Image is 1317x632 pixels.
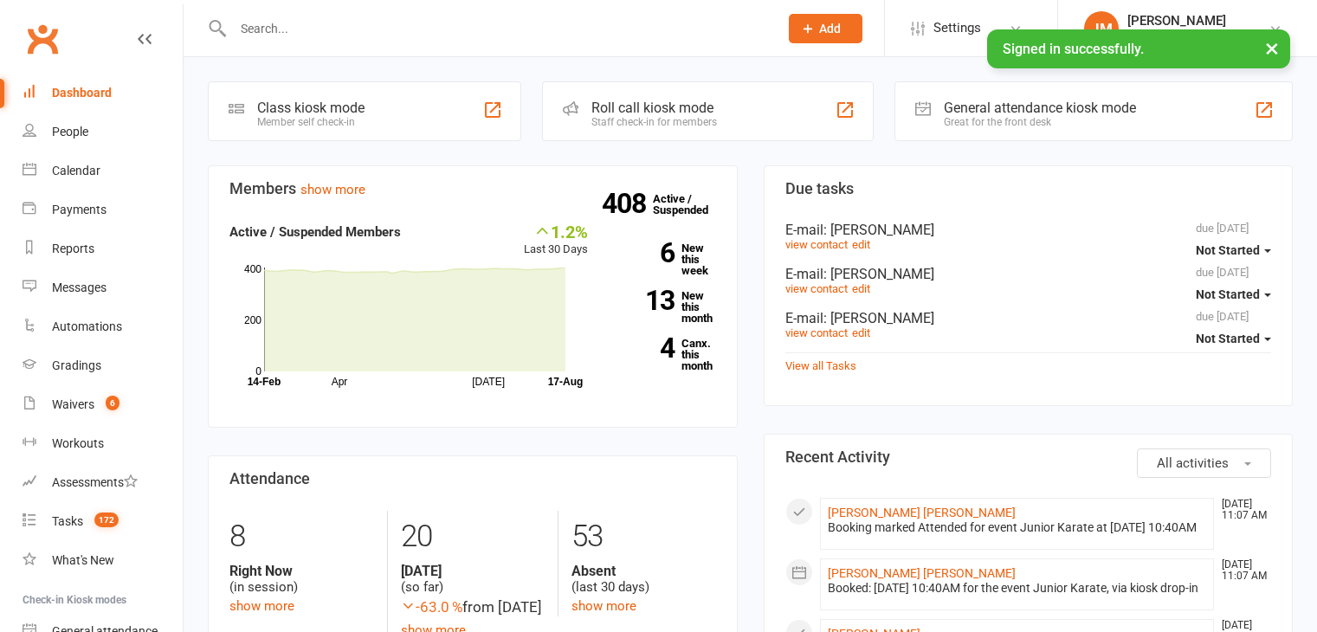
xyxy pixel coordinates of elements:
a: 4Canx. this month [614,338,716,371]
div: Assessments [52,475,138,489]
div: (so far) [401,563,545,596]
div: E-mail [785,266,1272,282]
div: from [DATE] [401,596,545,619]
a: Dashboard [23,74,183,113]
span: Not Started [1196,243,1260,257]
a: edit [852,282,870,295]
div: 20 [401,511,545,563]
div: Payments [52,203,107,216]
button: Add [789,14,862,43]
span: Settings [933,9,981,48]
strong: 408 [602,190,653,216]
span: Add [819,22,841,35]
input: Search... [228,16,766,41]
span: 172 [94,513,119,527]
div: Member self check-in [257,116,365,128]
h3: Members [229,180,716,197]
div: Class kiosk mode [257,100,365,116]
span: : [PERSON_NAME] [823,222,934,238]
div: E-mail [785,222,1272,238]
a: View all Tasks [785,359,856,372]
strong: Absent [571,563,715,579]
a: Waivers 6 [23,385,183,424]
div: General attendance kiosk mode [944,100,1136,116]
div: Staff check-in for members [591,116,717,128]
button: Not Started [1196,279,1271,310]
a: view contact [785,238,848,251]
span: : [PERSON_NAME] [823,266,934,282]
h3: Recent Activity [785,448,1272,466]
strong: Right Now [229,563,374,579]
div: Reports [52,242,94,255]
a: Tasks 172 [23,502,183,541]
span: Signed in successfully. [1003,41,1144,57]
div: Workouts [52,436,104,450]
a: edit [852,238,870,251]
div: (in session) [229,563,374,596]
a: edit [852,326,870,339]
div: Great for the front desk [944,116,1136,128]
div: Calendar [52,164,100,177]
span: -63.0 % [401,598,462,616]
span: : [PERSON_NAME] [823,310,934,326]
div: Automations [52,319,122,333]
a: [PERSON_NAME] [PERSON_NAME] [828,566,1016,580]
span: All activities [1157,455,1229,471]
a: People [23,113,183,152]
time: [DATE] 11:07 AM [1213,559,1270,582]
div: Last 30 Days [524,222,588,259]
a: Automations [23,307,183,346]
div: What's New [52,553,114,567]
a: Payments [23,190,183,229]
button: Not Started [1196,235,1271,266]
a: show more [229,598,294,614]
strong: [DATE] [401,563,545,579]
div: Roll call kiosk mode [591,100,717,116]
div: Booking marked Attended for event Junior Karate at [DATE] 10:40AM [828,520,1207,535]
a: 13New this month [614,290,716,324]
span: Not Started [1196,332,1260,345]
div: Booked: [DATE] 10:40AM for the event Junior Karate, via kiosk drop-in [828,581,1207,596]
strong: Active / Suspended Members [229,224,401,240]
strong: 6 [614,240,675,266]
a: 6New this week [614,242,716,276]
div: People [52,125,88,139]
button: All activities [1137,448,1271,478]
a: view contact [785,282,848,295]
a: view contact [785,326,848,339]
strong: 13 [614,287,675,313]
div: Spark Fitness [1127,29,1226,44]
button: × [1256,29,1288,67]
div: Tasks [52,514,83,528]
strong: 4 [614,335,675,361]
div: 53 [571,511,715,563]
a: show more [571,598,636,614]
a: Messages [23,268,183,307]
div: 8 [229,511,374,563]
div: Gradings [52,358,101,372]
a: 408Active / Suspended [653,180,729,229]
h3: Due tasks [785,180,1272,197]
div: JM [1084,11,1119,46]
div: Messages [52,281,107,294]
button: Not Started [1196,323,1271,354]
a: Reports [23,229,183,268]
div: Dashboard [52,86,112,100]
a: Assessments [23,463,183,502]
a: Calendar [23,152,183,190]
a: show more [300,182,365,197]
a: Gradings [23,346,183,385]
div: (last 30 days) [571,563,715,596]
a: Clubworx [21,17,64,61]
a: Workouts [23,424,183,463]
a: [PERSON_NAME] [PERSON_NAME] [828,506,1016,519]
span: 6 [106,396,119,410]
a: What's New [23,541,183,580]
time: [DATE] 11:07 AM [1213,499,1270,521]
div: E-mail [785,310,1272,326]
h3: Attendance [229,470,716,487]
div: [PERSON_NAME] [1127,13,1226,29]
span: Not Started [1196,287,1260,301]
div: Waivers [52,397,94,411]
div: 1.2% [524,222,588,241]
